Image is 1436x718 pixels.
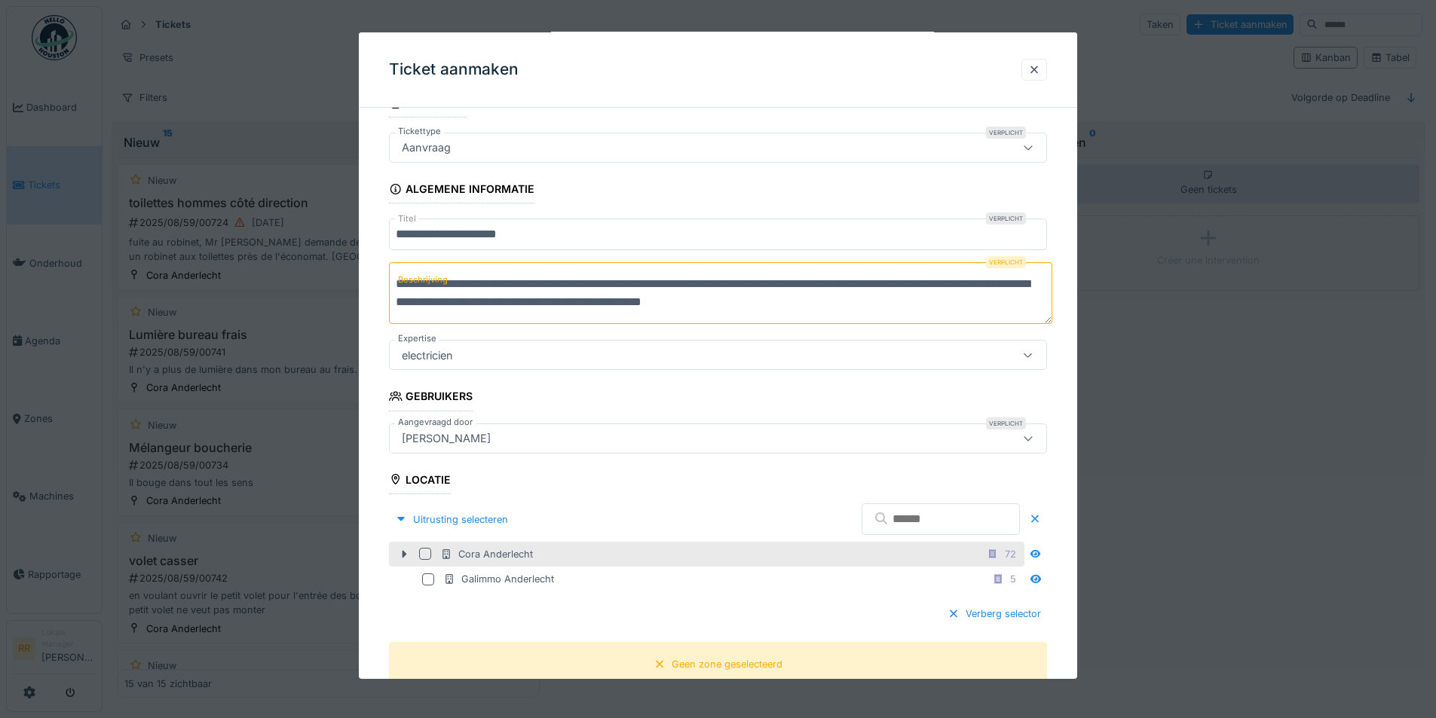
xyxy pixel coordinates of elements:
div: 72 [1005,547,1016,561]
div: Uitrusting selecteren [389,509,514,530]
h3: Ticket aanmaken [389,60,519,79]
div: Verplicht [986,256,1026,268]
div: Verplicht [986,417,1026,429]
div: Verberg selector [942,603,1047,624]
label: Beschrijving [395,270,451,289]
div: Gebruikers [389,385,473,411]
label: Expertise [395,332,439,345]
label: Titel [395,212,419,225]
div: Cora Anderlecht [440,547,533,561]
div: Algemene informatie [389,178,534,203]
label: Aangevraagd door [395,415,476,428]
label: Tickettype [395,125,444,138]
div: electricien [396,347,459,363]
div: Locatie [389,468,451,493]
div: [PERSON_NAME] [396,429,497,446]
div: Verplicht [986,212,1026,225]
div: 5 [1010,572,1016,586]
div: Geen zone geselecteerd [672,657,782,671]
div: Categorie [389,92,467,118]
div: Verplicht [986,127,1026,139]
div: Aanvraag [396,139,457,156]
div: Galimmo Anderlecht [443,572,554,586]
